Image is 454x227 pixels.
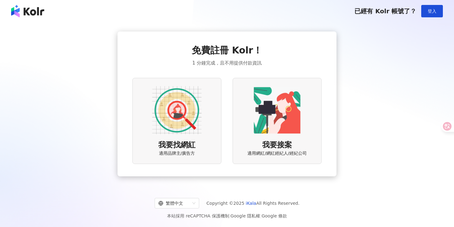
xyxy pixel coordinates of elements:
[246,201,256,206] a: iKala
[428,9,436,14] span: 登入
[152,86,202,135] img: AD identity option
[247,150,306,157] span: 適用網紅/網紅經紀人/經紀公司
[252,86,302,135] img: KOL identity option
[230,213,260,218] a: Google 隱私權
[421,5,443,17] button: 登入
[229,213,231,218] span: |
[262,213,287,218] a: Google 條款
[207,200,300,207] span: Copyright © 2025 All Rights Reserved.
[260,213,262,218] span: |
[158,198,190,208] div: 繁體中文
[354,7,416,15] span: 已經有 Kolr 帳號了？
[192,44,263,57] span: 免費註冊 Kolr！
[158,140,195,150] span: 我要找網紅
[159,150,195,157] span: 適用品牌主/廣告方
[167,212,287,220] span: 本站採用 reCAPTCHA 保護機制
[192,59,262,67] span: 1 分鐘完成，且不用提供付款資訊
[11,5,44,17] img: logo
[262,140,292,150] span: 我要接案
